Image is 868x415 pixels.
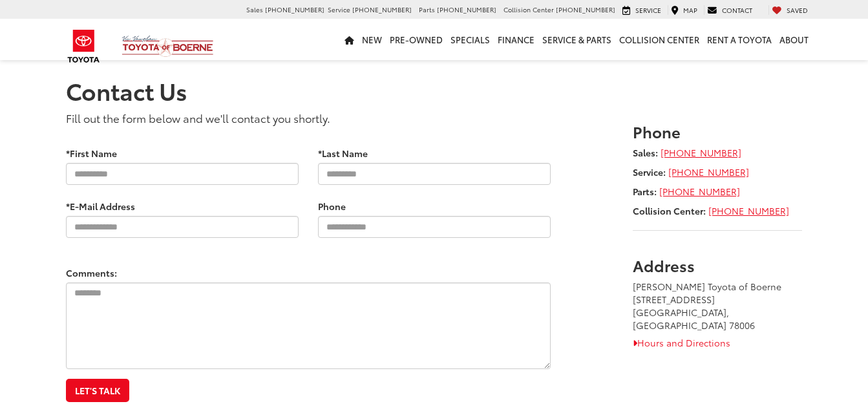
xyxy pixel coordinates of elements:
[265,5,324,14] span: [PHONE_NUMBER]
[59,25,108,67] img: Toyota
[659,185,740,198] a: [PHONE_NUMBER]
[66,266,117,279] label: Comments:
[447,19,494,60] a: Specials
[419,5,435,14] span: Parts
[722,5,752,15] span: Contact
[66,147,117,160] label: *First Name
[768,5,811,16] a: My Saved Vehicles
[633,204,706,217] strong: Collision Center:
[318,147,368,160] label: *Last Name
[318,200,346,213] label: Phone
[503,5,554,14] span: Collision Center
[633,165,666,178] strong: Service:
[122,35,214,58] img: Vic Vaughan Toyota of Boerne
[66,110,551,125] p: Fill out the form below and we'll contact you shortly.
[615,19,703,60] a: Collision Center
[776,19,812,60] a: About
[358,19,386,60] a: New
[633,280,803,332] address: [PERSON_NAME] Toyota of Boerne [STREET_ADDRESS] [GEOGRAPHIC_DATA], [GEOGRAPHIC_DATA] 78006
[668,165,749,178] a: [PHONE_NUMBER]
[683,5,697,15] span: Map
[328,5,350,14] span: Service
[703,19,776,60] a: Rent a Toyota
[633,123,803,140] h3: Phone
[633,185,657,198] strong: Parts:
[661,146,741,159] a: [PHONE_NUMBER]
[787,5,808,15] span: Saved
[619,5,664,16] a: Service
[633,146,658,159] strong: Sales:
[635,5,661,15] span: Service
[538,19,615,60] a: Service & Parts: Opens in a new tab
[341,19,358,60] a: Home
[494,19,538,60] a: Finance
[352,5,412,14] span: [PHONE_NUMBER]
[633,336,730,349] a: Hours and Directions
[66,200,135,213] label: *E-Mail Address
[437,5,496,14] span: [PHONE_NUMBER]
[386,19,447,60] a: Pre-Owned
[633,257,803,273] h3: Address
[704,5,756,16] a: Contact
[708,204,789,217] a: [PHONE_NUMBER]
[66,78,803,103] h1: Contact Us
[556,5,615,14] span: [PHONE_NUMBER]
[66,379,129,402] button: Let's Talk
[246,5,263,14] span: Sales
[668,5,701,16] a: Map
